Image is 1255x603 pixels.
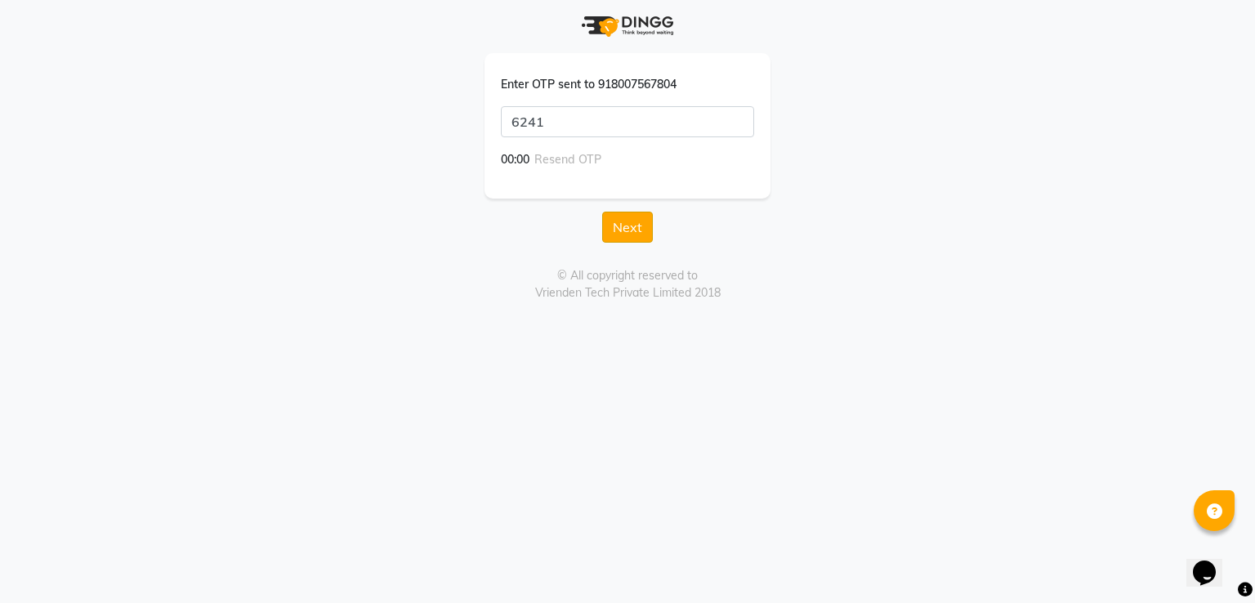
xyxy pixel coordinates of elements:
[501,152,529,167] span: 00:00
[174,267,1081,301] div: © All copyright reserved to Vrienden Tech Private Limited 2018
[501,76,754,93] div: Enter OTP sent to 918007567804
[602,212,653,243] button: Next
[582,16,673,37] img: logo.png
[1186,538,1239,587] iframe: chat widget
[529,150,606,169] button: Resend OTP
[501,106,754,137] input: enter otp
